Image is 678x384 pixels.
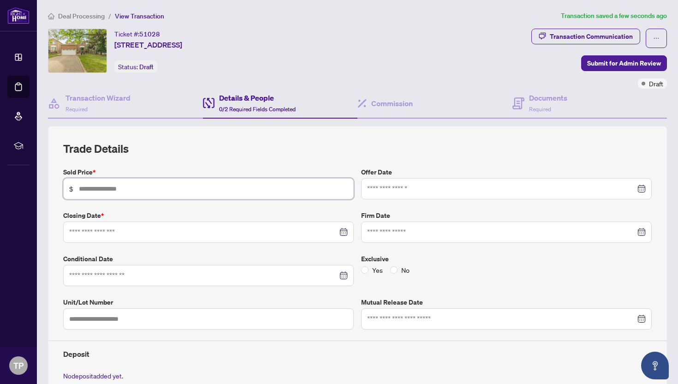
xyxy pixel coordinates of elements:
span: [STREET_ADDRESS] [114,39,182,50]
span: 51028 [139,30,160,38]
span: Required [529,106,551,113]
div: Ticket #: [114,29,160,39]
article: Transaction saved a few seconds ago [561,11,667,21]
label: Firm Date [361,210,652,221]
span: $ [69,184,73,194]
span: Required [65,106,88,113]
span: Draft [649,78,663,89]
span: Yes [369,265,387,275]
span: Submit for Admin Review [587,56,661,71]
span: TP [13,359,24,372]
label: Closing Date [63,210,354,221]
h4: Deposit [63,348,652,360]
button: Transaction Communication [531,29,640,44]
div: Status: [114,60,157,73]
span: ellipsis [653,35,660,42]
span: home [48,13,54,19]
h2: Trade Details [63,141,652,156]
label: Mutual Release Date [361,297,652,307]
h4: Transaction Wizard [65,92,131,103]
span: No deposit added yet. [63,372,123,380]
h4: Commission [371,98,413,109]
span: View Transaction [115,12,164,20]
li: / [108,11,111,21]
h4: Documents [529,92,567,103]
button: Submit for Admin Review [581,55,667,71]
label: Unit/Lot Number [63,297,354,307]
img: IMG-W12362925_1.jpg [48,29,107,72]
span: Draft [139,63,154,71]
label: Offer Date [361,167,652,177]
span: No [398,265,413,275]
label: Sold Price [63,167,354,177]
label: Exclusive [361,254,652,264]
img: logo [7,7,30,24]
label: Conditional Date [63,254,354,264]
span: Deal Processing [58,12,105,20]
span: 0/2 Required Fields Completed [219,106,296,113]
h4: Details & People [219,92,296,103]
button: Open asap [641,352,669,379]
div: Transaction Communication [550,29,633,44]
